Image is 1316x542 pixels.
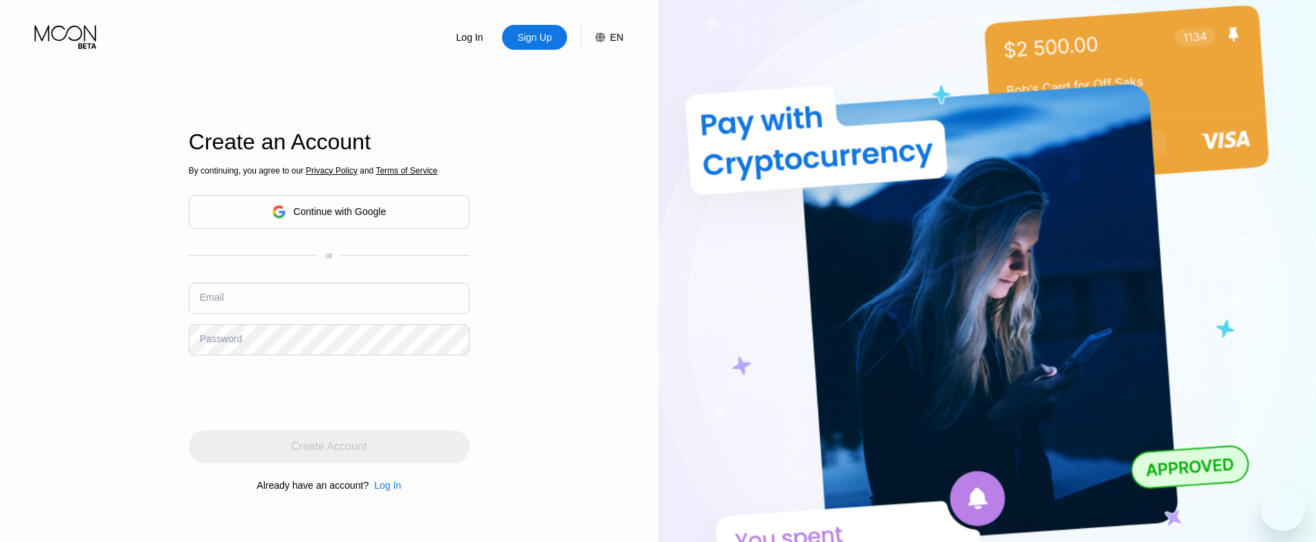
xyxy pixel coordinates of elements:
[369,480,401,491] div: Log In
[516,30,553,44] div: Sign Up
[189,366,399,420] iframe: reCAPTCHA
[325,251,333,261] div: or
[374,480,401,491] div: Log In
[189,166,470,176] div: By continuing, you agree to our
[200,333,242,344] div: Password
[293,206,386,217] div: Continue with Google
[1261,487,1305,531] iframe: Button to launch messaging window
[189,195,470,229] div: Continue with Google
[581,25,623,50] div: EN
[306,166,358,176] span: Privacy Policy
[358,166,376,176] span: and
[189,129,470,155] div: Create an Account
[610,32,623,43] div: EN
[455,30,485,44] div: Log In
[376,166,437,176] span: Terms of Service
[257,480,369,491] div: Already have an account?
[200,292,224,303] div: Email
[437,25,502,50] div: Log In
[502,25,567,50] div: Sign Up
